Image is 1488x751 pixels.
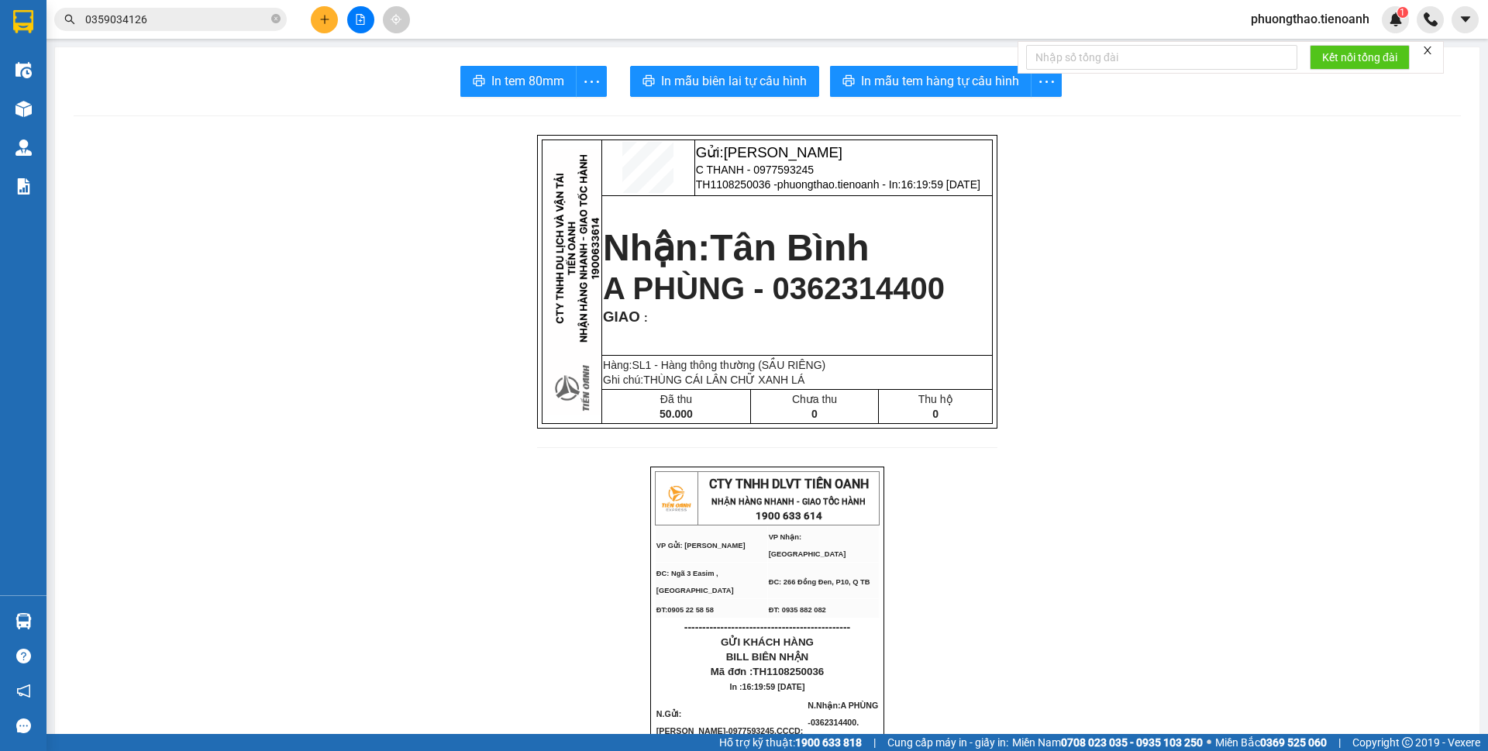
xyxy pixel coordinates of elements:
img: warehouse-icon [15,140,32,156]
span: plus [319,14,330,25]
span: A PHÙNG - 0362314400 [603,271,945,305]
span: Miền Nam [1012,734,1203,751]
span: close-circle [271,14,281,23]
span: aim [391,14,401,25]
span: A PHÙNG - [808,701,878,744]
span: In mẫu biên lai tự cấu hình [661,71,807,91]
span: 50.000 [660,408,693,420]
span: 16:19:59 [DATE] [901,178,980,191]
img: icon-new-feature [1389,12,1403,26]
span: printer [473,74,485,89]
span: In tem 80mm [491,71,564,91]
span: N.Gửi: [656,709,806,735]
span: ĐT: 0935 882 082 [769,606,826,614]
img: phone-icon [1424,12,1438,26]
button: aim [383,6,410,33]
span: close [1422,45,1433,56]
input: Nhập số tổng đài [1026,45,1297,70]
span: ⚪️ [1207,739,1211,746]
strong: Nhận: [603,227,870,268]
span: copyright [1402,737,1413,748]
button: caret-down [1452,6,1479,33]
span: 0977593245. [728,726,806,735]
span: printer [842,74,855,89]
span: 1 [1400,7,1405,18]
button: printerIn tem 80mm [460,66,577,97]
span: C THANH - 0977593245 [696,164,814,176]
strong: 0369 525 060 [1260,736,1327,749]
button: printerIn mẫu tem hàng tự cấu hình [830,66,1032,97]
span: | [1338,734,1341,751]
span: 16:19:59 [DATE] [742,682,805,691]
span: more [1032,72,1061,91]
span: [PERSON_NAME] [724,144,842,160]
span: ĐC: Ngã 3 Easim ,[GEOGRAPHIC_DATA] [656,570,734,594]
span: THÙNG CÁI LÂN CHỮ XANH LÁ [643,374,804,386]
span: [PERSON_NAME] [656,726,725,735]
span: | [873,734,876,751]
span: phuongthao.tienoanh [1238,9,1382,29]
strong: 0708 023 035 - 0935 103 250 [1061,736,1203,749]
span: file-add [355,14,366,25]
span: 0 [811,408,818,420]
span: VP Gửi: [PERSON_NAME] [656,542,746,549]
span: question-circle [16,649,31,663]
span: Chưa thu [792,393,837,405]
span: Gửi: [696,144,842,160]
span: message [16,718,31,733]
span: ĐC: 266 Đồng Đen, P10, Q TB [769,578,870,586]
span: Mã đơn : [711,666,825,677]
span: Hàng:SL [603,359,825,371]
span: notification [16,684,31,698]
span: GIAO [603,308,640,325]
span: Tân Bình [710,227,869,268]
span: search [64,14,75,25]
span: In mẫu tem hàng tự cấu hình [861,71,1019,91]
button: plus [311,6,338,33]
img: solution-icon [15,178,32,195]
strong: 1900 633 818 [795,736,862,749]
img: logo-vxr [13,10,33,33]
span: Cung cấp máy in - giấy in: [887,734,1008,751]
span: Hỗ trợ kỹ thuật: [719,734,862,751]
span: ĐT:0905 22 58 58 [656,606,714,614]
span: Ghi chú: [603,374,804,386]
strong: 1900 633 614 [756,510,822,522]
span: 1 - Hàng thông thường (SẦU RIÊNG) [646,359,826,371]
sup: 1 [1397,7,1408,18]
span: N.Nhận: [808,701,878,744]
strong: NHẬN HÀNG NHANH - GIAO TỐC HÀNH [711,497,866,507]
span: In : [730,682,805,691]
span: : [640,312,648,324]
span: Kết nối tổng đài [1322,49,1397,66]
span: ---------------------------------------------- [684,621,850,633]
button: Kết nối tổng đài [1310,45,1410,70]
span: Miền Bắc [1215,734,1327,751]
span: Đã thu [660,393,692,405]
span: TH1108250036 [753,666,824,677]
span: 0362314400. CCCD : [808,718,859,744]
input: Tìm tên, số ĐT hoặc mã đơn [85,11,268,28]
button: more [1031,66,1062,97]
span: CTY TNHH DLVT TIẾN OANH [709,477,869,491]
img: warehouse-icon [15,62,32,78]
button: more [576,66,607,97]
span: CCCD: [777,726,805,735]
button: printerIn mẫu biên lai tự cấu hình [630,66,819,97]
span: 0 [932,408,939,420]
span: Thu hộ [918,393,953,405]
span: VP Nhận: [GEOGRAPHIC_DATA] [769,533,846,558]
img: logo [656,479,695,518]
img: warehouse-icon [15,101,32,117]
span: TH1108250036 - [696,178,980,191]
button: file-add [347,6,374,33]
span: more [577,72,606,91]
span: printer [642,74,655,89]
span: close-circle [271,12,281,27]
span: caret-down [1459,12,1472,26]
span: - [725,726,805,735]
span: GỬI KHÁCH HÀNG [721,636,814,648]
img: warehouse-icon [15,613,32,629]
span: phuongthao.tienoanh - In: [777,178,980,191]
span: BILL BIÊN NHẬN [726,651,809,663]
